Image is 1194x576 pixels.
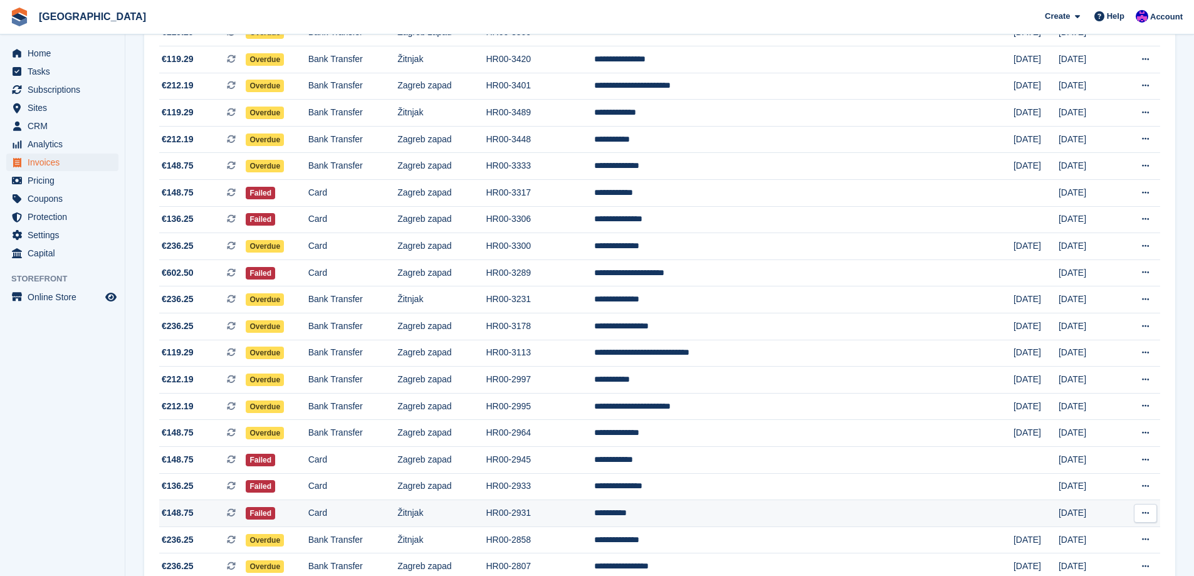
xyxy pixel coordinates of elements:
td: Card [308,473,398,500]
span: Overdue [246,320,284,333]
td: [DATE] [1059,340,1117,367]
td: HR00-3489 [486,100,594,127]
td: [DATE] [1013,420,1059,447]
td: Žitnjak [397,286,486,313]
td: HR00-2858 [486,526,594,553]
td: Zagreb zapad [397,313,486,340]
span: €136.25 [162,479,194,493]
span: €148.75 [162,506,194,520]
td: Card [308,233,398,260]
span: Overdue [246,427,284,439]
span: €212.19 [162,133,194,146]
span: Overdue [246,53,284,66]
span: Pricing [28,172,103,189]
td: [DATE] [1059,500,1117,527]
a: menu [6,63,118,80]
span: Overdue [246,134,284,146]
span: €236.25 [162,293,194,306]
td: HR00-2945 [486,446,594,473]
td: [DATE] [1059,286,1117,313]
span: €148.75 [162,159,194,172]
span: €212.19 [162,79,194,92]
td: HR00-3178 [486,313,594,340]
td: Zagreb zapad [397,367,486,394]
td: [DATE] [1059,153,1117,180]
td: HR00-3420 [486,46,594,73]
td: Zagreb zapad [397,446,486,473]
td: [DATE] [1059,367,1117,394]
a: [GEOGRAPHIC_DATA] [34,6,151,27]
td: Zagreb zapad [397,233,486,260]
span: Overdue [246,80,284,92]
td: HR00-3317 [486,180,594,207]
a: menu [6,190,118,207]
span: €236.25 [162,320,194,333]
img: Ivan Gačić [1136,10,1148,23]
a: menu [6,135,118,153]
td: Žitnjak [397,500,486,527]
td: [DATE] [1013,46,1059,73]
span: Tasks [28,63,103,80]
a: menu [6,99,118,117]
a: menu [6,226,118,244]
span: Coupons [28,190,103,207]
td: HR00-3289 [486,259,594,286]
td: [DATE] [1059,46,1117,73]
a: menu [6,208,118,226]
td: Bank Transfer [308,126,398,153]
td: HR00-3306 [486,206,594,233]
td: Bank Transfer [308,420,398,447]
span: Overdue [246,347,284,359]
td: [DATE] [1013,286,1059,313]
td: Bank Transfer [308,100,398,127]
td: [DATE] [1059,100,1117,127]
span: Failed [246,267,275,280]
td: HR00-2997 [486,367,594,394]
span: Failed [246,507,275,520]
span: Overdue [246,160,284,172]
td: [DATE] [1013,313,1059,340]
span: €119.29 [162,53,194,66]
td: Card [308,446,398,473]
span: €236.25 [162,560,194,573]
span: €236.25 [162,533,194,547]
td: HR00-3448 [486,126,594,153]
span: Failed [246,187,275,199]
td: HR00-3333 [486,153,594,180]
td: Zagreb zapad [397,393,486,420]
span: Sites [28,99,103,117]
span: Help [1107,10,1124,23]
span: Analytics [28,135,103,153]
td: Zagreb zapad [397,473,486,500]
span: Invoices [28,154,103,171]
td: Bank Transfer [308,313,398,340]
span: €136.25 [162,212,194,226]
span: Subscriptions [28,81,103,98]
td: Bank Transfer [308,367,398,394]
span: CRM [28,117,103,135]
td: HR00-3231 [486,286,594,313]
a: menu [6,154,118,171]
span: Create [1045,10,1070,23]
span: Online Store [28,288,103,306]
td: Bank Transfer [308,526,398,553]
span: Overdue [246,240,284,253]
a: menu [6,288,118,306]
td: [DATE] [1059,259,1117,286]
td: Zagreb zapad [397,420,486,447]
span: €148.75 [162,453,194,466]
td: [DATE] [1013,340,1059,367]
td: HR00-3113 [486,340,594,367]
td: [DATE] [1059,126,1117,153]
td: [DATE] [1059,180,1117,207]
td: [DATE] [1059,233,1117,260]
span: Overdue [246,107,284,119]
td: Bank Transfer [308,340,398,367]
td: Bank Transfer [308,393,398,420]
td: [DATE] [1059,313,1117,340]
a: menu [6,81,118,98]
td: Zagreb zapad [397,73,486,100]
span: Settings [28,226,103,244]
td: HR00-2964 [486,420,594,447]
span: Storefront [11,273,125,285]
